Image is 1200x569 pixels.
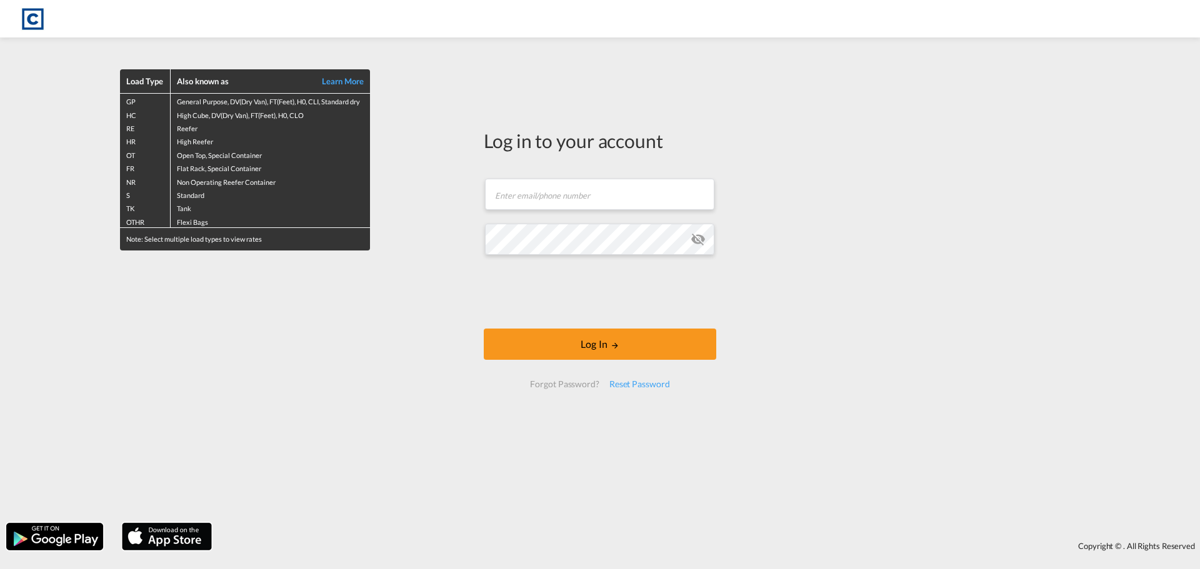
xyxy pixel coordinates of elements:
td: High Reefer [170,134,370,147]
a: Learn More [307,76,364,87]
td: RE [120,121,170,134]
td: GP [120,94,170,107]
td: NR [120,174,170,187]
td: S [120,187,170,200]
td: High Cube, DV(Dry Van), FT(Feet), H0, CLO [170,107,370,121]
td: Standard [170,187,370,200]
td: HC [120,107,170,121]
div: Note: Select multiple load types to view rates [120,228,370,250]
td: Flat Rack, Special Container [170,161,370,174]
td: TK [120,200,170,214]
th: Load Type [120,69,170,94]
td: FR [120,161,170,174]
td: Non Operating Reefer Container [170,174,370,187]
td: Tank [170,200,370,214]
td: General Purpose, DV(Dry Van), FT(Feet), H0, CLI, Standard dry [170,94,370,107]
td: Flexi Bags [170,214,370,228]
div: Also known as [177,76,308,87]
td: Reefer [170,121,370,134]
td: HR [120,134,170,147]
td: Open Top, Special Container [170,147,370,161]
td: OT [120,147,170,161]
td: OTHR [120,214,170,228]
